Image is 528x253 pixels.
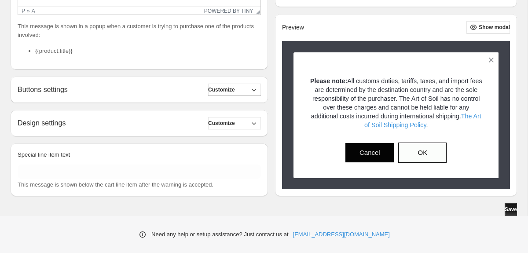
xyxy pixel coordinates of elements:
span: Customize [208,120,235,127]
strong: Please note: [310,77,347,84]
button: Customize [208,117,261,129]
a: The Art of Soil Shipping Policy [364,112,481,128]
h2: Design settings [18,119,66,127]
span: Customize [208,86,235,93]
div: a [32,8,35,14]
h2: Buttons settings [18,85,68,94]
h2: Preview [282,24,304,31]
span: Show modal [479,24,510,31]
button: Cancel [345,143,394,162]
li: {{product.title}} [35,47,261,55]
a: Powered by Tiny [204,8,253,14]
button: Save [505,203,517,216]
div: Resize [253,7,260,15]
p: All customs duties, tariffs, taxes, and import fees are determined by the destination country and... [309,76,484,129]
span: Special line item text [18,151,70,158]
body: Rich Text Area. Press ALT-0 for help. [4,7,239,40]
p: This message is shown in a popup when a customer is trying to purchase one of the products involved: [18,22,261,40]
button: Customize [208,84,261,96]
div: » [27,8,30,14]
a: [EMAIL_ADDRESS][DOMAIN_NAME] [293,230,390,239]
div: p [22,8,25,14]
span: Save [505,206,517,213]
button: Show modal [466,21,510,33]
button: OK [398,142,447,162]
span: This message is shown below the cart line item after the warning is accepted. [18,181,213,188]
